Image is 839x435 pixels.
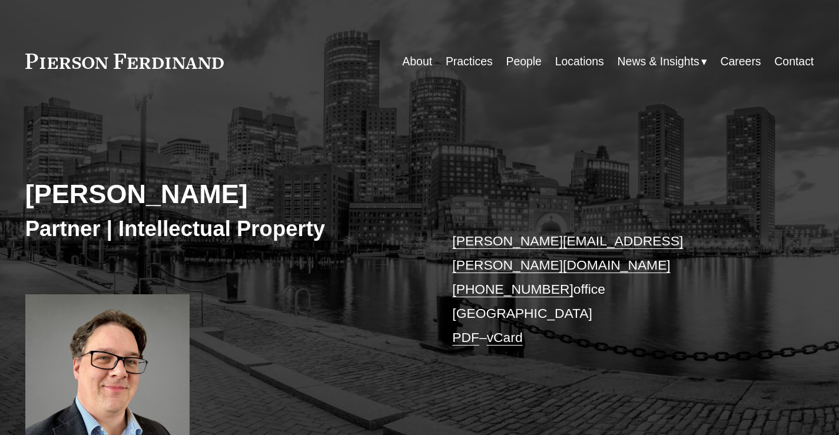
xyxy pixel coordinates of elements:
[774,50,814,73] a: Contact
[452,229,781,350] p: office [GEOGRAPHIC_DATA] –
[452,330,479,345] a: PDF
[618,51,699,72] span: News & Insights
[452,281,573,297] a: [PHONE_NUMBER]
[721,50,761,73] a: Careers
[25,215,420,242] h3: Partner | Intellectual Property
[618,50,707,73] a: folder dropdown
[25,178,420,211] h2: [PERSON_NAME]
[446,50,493,73] a: Practices
[555,50,604,73] a: Locations
[452,233,683,273] a: [PERSON_NAME][EMAIL_ADDRESS][PERSON_NAME][DOMAIN_NAME]
[487,330,523,345] a: vCard
[506,50,541,73] a: People
[402,50,432,73] a: About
